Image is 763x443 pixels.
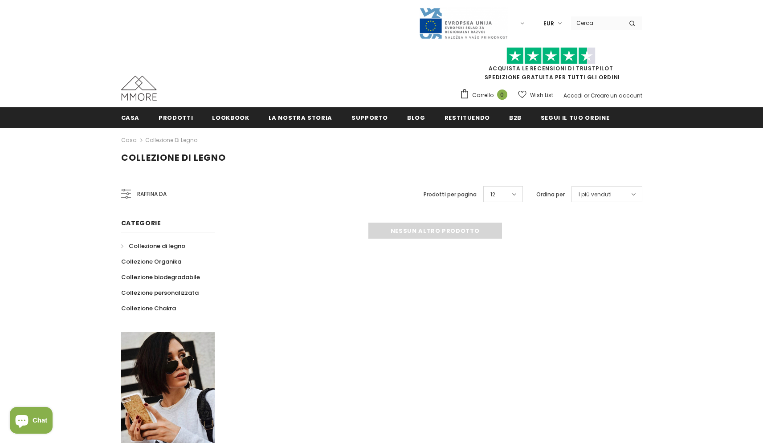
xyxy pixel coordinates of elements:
span: Collezione biodegradabile [121,273,200,281]
a: Collezione personalizzata [121,285,199,301]
span: Collezione Organika [121,257,181,266]
span: Segui il tuo ordine [541,114,609,122]
label: Ordina per [536,190,565,199]
a: Accedi [563,92,583,99]
img: Fidati di Pilot Stars [506,47,596,65]
span: Lookbook [212,114,249,122]
span: Categorie [121,219,161,228]
span: SPEDIZIONE GRATUITA PER TUTTI GLI ORDINI [460,51,642,81]
a: Collezione di legno [121,238,185,254]
a: Collezione Organika [121,254,181,269]
span: Wish List [530,91,553,100]
span: Collezione personalizzata [121,289,199,297]
span: supporto [351,114,388,122]
span: Casa [121,114,140,122]
a: Restituendo [445,107,490,127]
span: Restituendo [445,114,490,122]
a: Collezione biodegradabile [121,269,200,285]
span: 12 [490,190,495,199]
a: Carrello 0 [460,89,512,102]
a: La nostra storia [269,107,332,127]
img: Javni Razpis [419,7,508,40]
a: Lookbook [212,107,249,127]
span: Blog [407,114,425,122]
a: Wish List [518,87,553,103]
span: La nostra storia [269,114,332,122]
a: Creare un account [591,92,642,99]
span: Collezione di legno [121,151,226,164]
a: Blog [407,107,425,127]
span: or [584,92,589,99]
img: Casi MMORE [121,76,157,101]
a: Javni Razpis [419,19,508,27]
span: EUR [543,19,554,28]
span: B2B [509,114,522,122]
span: I più venduti [579,190,612,199]
span: Collezione di legno [129,242,185,250]
a: Segui il tuo ordine [541,107,609,127]
span: Carrello [472,91,494,100]
a: Casa [121,107,140,127]
a: B2B [509,107,522,127]
label: Prodotti per pagina [424,190,477,199]
a: Casa [121,135,137,146]
span: Prodotti [159,114,193,122]
a: Acquista le recensioni di TrustPilot [489,65,613,72]
inbox-online-store-chat: Shopify online store chat [7,407,55,436]
a: supporto [351,107,388,127]
input: Search Site [571,16,622,29]
a: Collezione Chakra [121,301,176,316]
span: Collezione Chakra [121,304,176,313]
span: Raffina da [137,189,167,199]
a: Prodotti [159,107,193,127]
span: 0 [497,89,507,100]
a: Collezione di legno [145,136,197,144]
